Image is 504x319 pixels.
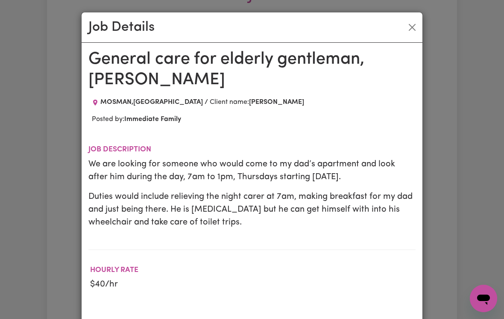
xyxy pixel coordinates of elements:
div: Job location: MOSMAN, New South Wales [88,97,206,107]
span: MOSMAN , [GEOGRAPHIC_DATA] [100,99,203,106]
b: Immediate Family [124,116,181,123]
iframe: Button to launch messaging window, conversation in progress [470,285,497,312]
h2: Job description [88,145,416,154]
p: Duties would include relieving the night carer at 7am, making breakfast for my dad and just being... [88,190,416,229]
span: Posted by: [92,116,181,123]
p: We are looking for someone who would come to my dad’s apartment and look after him during the day... [88,158,416,183]
h2: Hourly Rate [90,266,138,275]
p: $ 40 /hr [90,278,138,291]
div: Client name: [206,97,308,107]
h1: General care for elderly gentleman, [PERSON_NAME] [88,50,416,90]
b: [PERSON_NAME] [249,99,304,106]
button: Close [405,21,419,34]
h2: Job Details [88,19,155,35]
